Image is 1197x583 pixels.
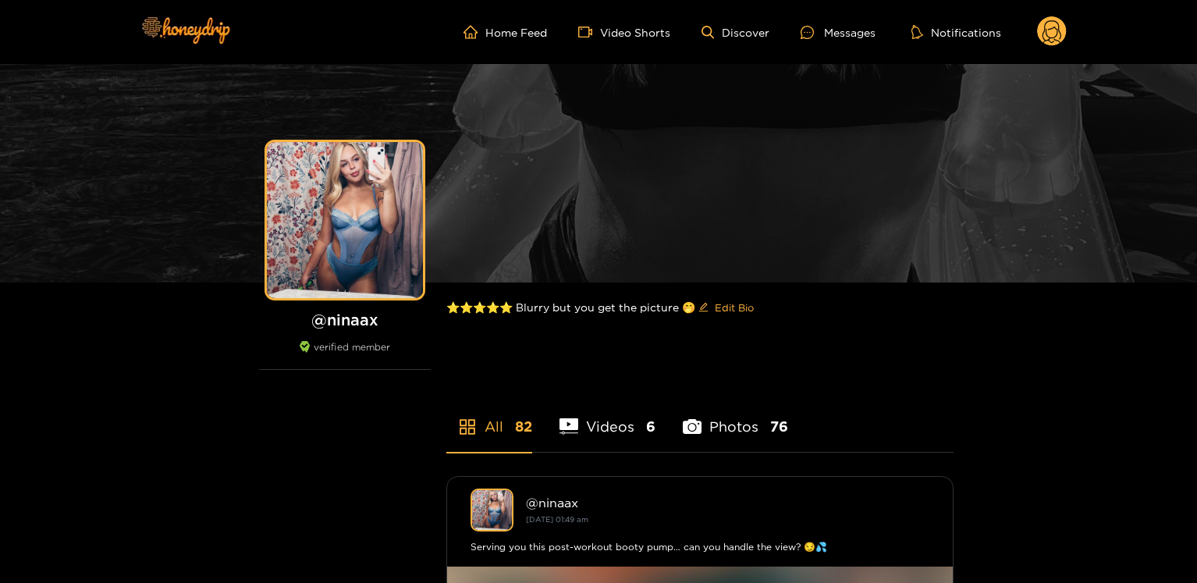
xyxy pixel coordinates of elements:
span: 76 [770,417,788,436]
li: Photos [683,382,788,452]
span: appstore [458,418,477,436]
span: 6 [646,417,655,436]
span: Edit Bio [715,300,754,315]
span: video-camera [578,25,600,39]
li: Videos [559,382,655,452]
div: Serving you this post-workout booty pump… can you handle the view? 😏💦 [471,539,929,555]
span: home [464,25,485,39]
a: Video Shorts [578,25,670,39]
a: Home Feed [464,25,547,39]
div: verified member [259,341,431,370]
button: editEdit Bio [695,295,757,320]
span: edit [698,302,709,314]
img: ninaax [471,489,513,531]
div: ⭐️⭐️⭐️⭐️⭐️ Blurry but you get the picture 🤭 [446,283,954,332]
a: Discover [702,26,769,39]
div: Messages [801,23,876,41]
li: All [446,382,532,452]
small: [DATE] 01:49 am [526,515,588,524]
div: @ ninaax [526,496,929,510]
span: 82 [515,417,532,436]
button: Notifications [907,24,1006,40]
h1: @ ninaax [259,310,431,329]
